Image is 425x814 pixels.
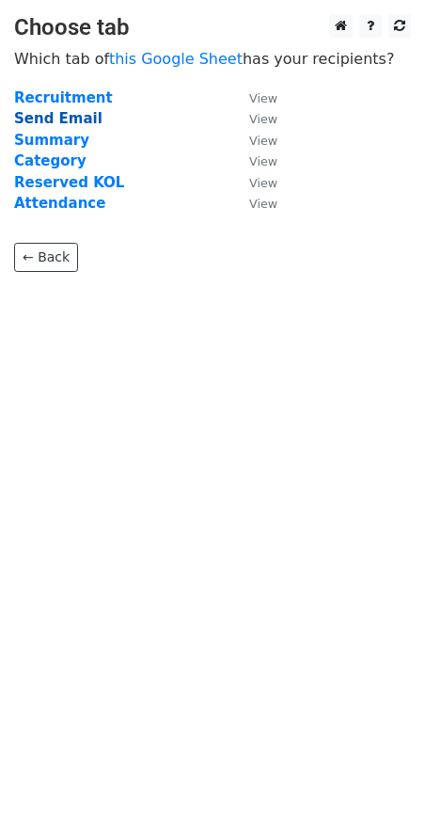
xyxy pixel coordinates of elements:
[249,112,277,126] small: View
[230,195,277,212] a: View
[109,50,243,68] a: this Google Sheet
[14,49,411,69] p: Which tab of has your recipients?
[230,174,277,191] a: View
[249,197,277,211] small: View
[331,724,425,814] iframe: Chat Widget
[249,176,277,190] small: View
[230,89,277,106] a: View
[14,110,102,127] a: Send Email
[249,154,277,168] small: View
[14,132,89,149] a: Summary
[14,14,411,41] h3: Choose tab
[230,132,277,149] a: View
[14,89,113,106] a: Recruitment
[230,110,277,127] a: View
[249,91,277,105] small: View
[14,174,124,191] a: Reserved KOL
[230,152,277,169] a: View
[14,243,78,272] a: ← Back
[14,152,87,169] a: Category
[14,195,105,212] a: Attendance
[249,134,277,148] small: View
